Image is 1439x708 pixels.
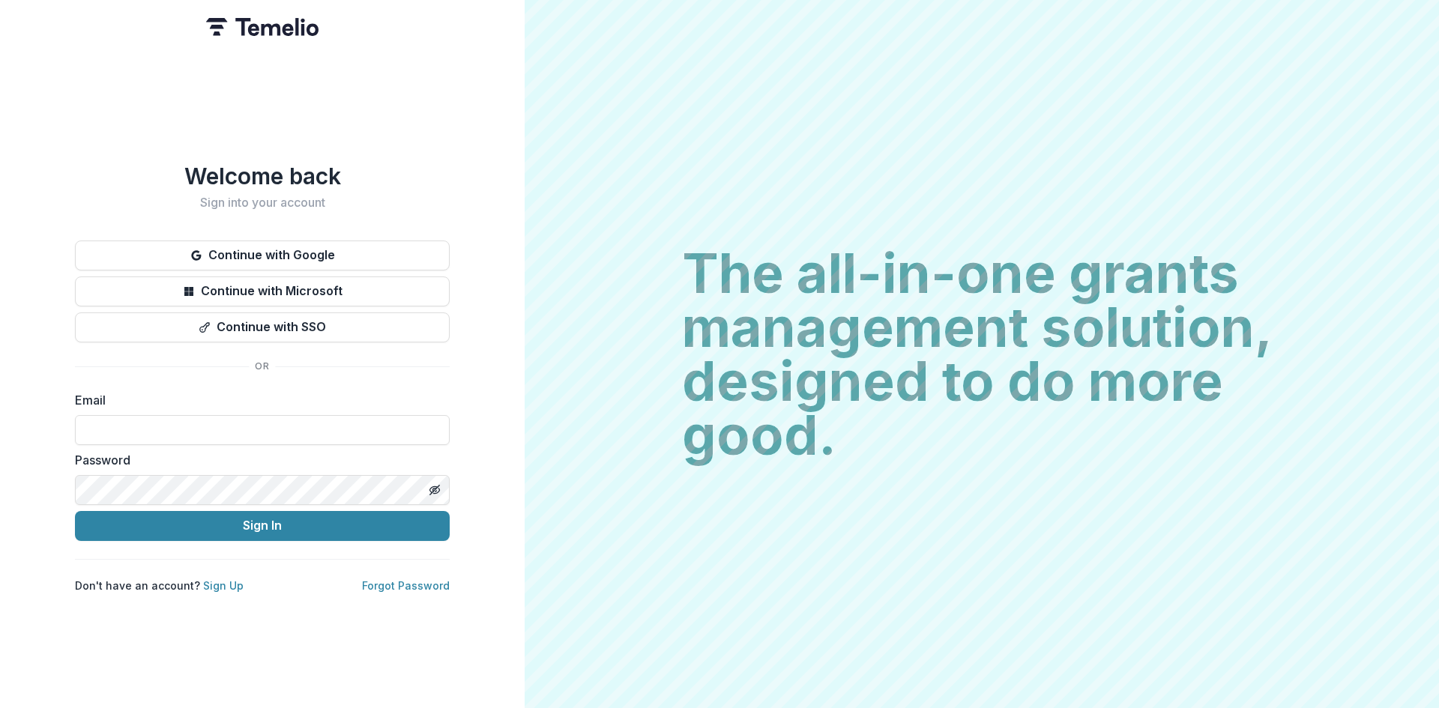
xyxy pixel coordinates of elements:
h2: Sign into your account [75,196,450,210]
p: Don't have an account? [75,578,244,593]
button: Continue with Google [75,240,450,270]
button: Continue with Microsoft [75,276,450,306]
label: Password [75,451,441,469]
button: Sign In [75,511,450,541]
label: Email [75,391,441,409]
img: Temelio [206,18,319,36]
a: Forgot Password [362,579,450,592]
a: Sign Up [203,579,244,592]
button: Continue with SSO [75,312,450,342]
h1: Welcome back [75,163,450,190]
button: Toggle password visibility [423,478,447,502]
